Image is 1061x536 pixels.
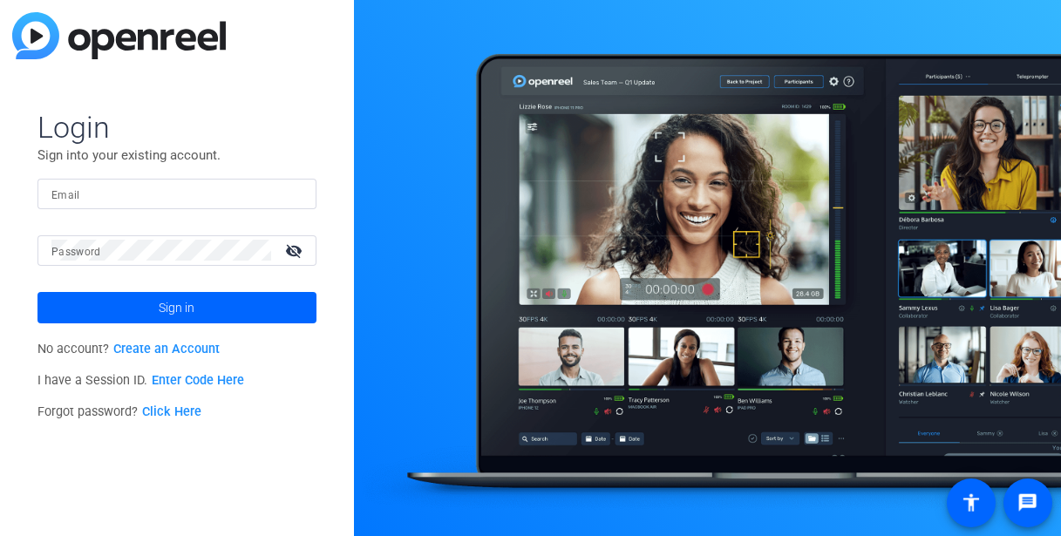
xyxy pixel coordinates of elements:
img: blue-gradient.svg [12,12,226,59]
span: Sign in [159,286,194,329]
a: Enter Code Here [152,373,244,388]
span: Forgot password? [37,404,201,419]
p: Sign into your existing account. [37,146,316,165]
mat-label: Password [51,246,101,258]
mat-icon: visibility_off [275,238,316,263]
mat-label: Email [51,189,80,201]
span: No account? [37,342,220,356]
button: Sign in [37,292,316,323]
span: Login [37,109,316,146]
mat-icon: message [1017,492,1038,513]
a: Click Here [142,404,201,419]
mat-icon: accessibility [961,492,982,513]
input: Enter Email Address [51,183,303,204]
span: I have a Session ID. [37,373,244,388]
a: Create an Account [113,342,220,356]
